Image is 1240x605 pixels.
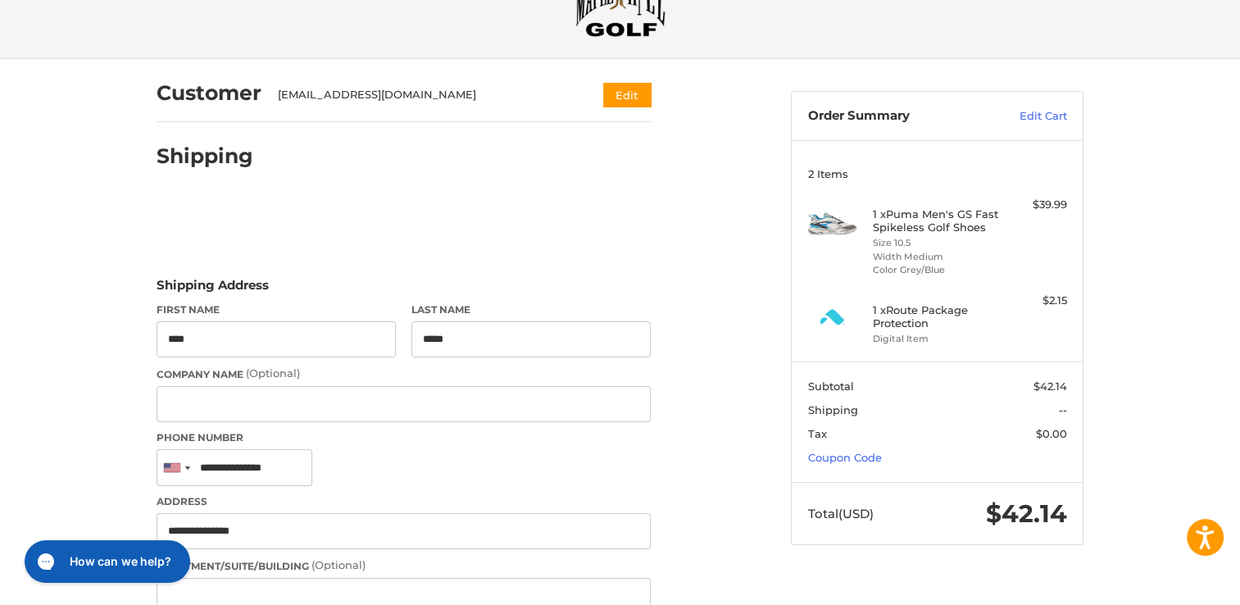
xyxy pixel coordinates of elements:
button: Edit [603,83,651,107]
iframe: Gorgias live chat messenger [16,534,194,589]
label: Apartment/Suite/Building [157,557,651,574]
li: Color Grey/Blue [873,263,998,277]
span: $0.00 [1036,427,1067,440]
h4: 1 x Puma Men's GS Fast Spikeless Golf Shoes [873,207,998,234]
span: -- [1059,403,1067,416]
label: Company Name [157,366,651,382]
label: Last Name [411,302,651,317]
span: $42.14 [1033,380,1067,393]
span: Subtotal [808,380,854,393]
div: United States: +1 [157,450,195,485]
h3: 2 Items [808,167,1067,180]
legend: Shipping Address [157,276,269,302]
h3: Order Summary [808,108,984,125]
label: Address [157,494,651,509]
li: Size 10.5 [873,236,998,250]
span: Shipping [808,403,858,416]
h2: Customer [157,80,261,106]
div: $2.15 [1002,293,1067,309]
li: Width Medium [873,250,998,264]
h2: Shipping [157,143,253,169]
span: Tax [808,427,827,440]
div: $39.99 [1002,197,1067,213]
div: [EMAIL_ADDRESS][DOMAIN_NAME] [278,87,572,103]
span: $42.14 [986,498,1067,529]
h4: 1 x Route Package Protection [873,303,998,330]
span: Total (USD) [808,506,874,521]
small: (Optional) [311,558,366,571]
label: Phone Number [157,430,651,445]
li: Digital Item [873,332,998,346]
small: (Optional) [246,366,300,380]
a: Edit Cart [984,108,1067,125]
a: Coupon Code [808,451,882,464]
label: First Name [157,302,396,317]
